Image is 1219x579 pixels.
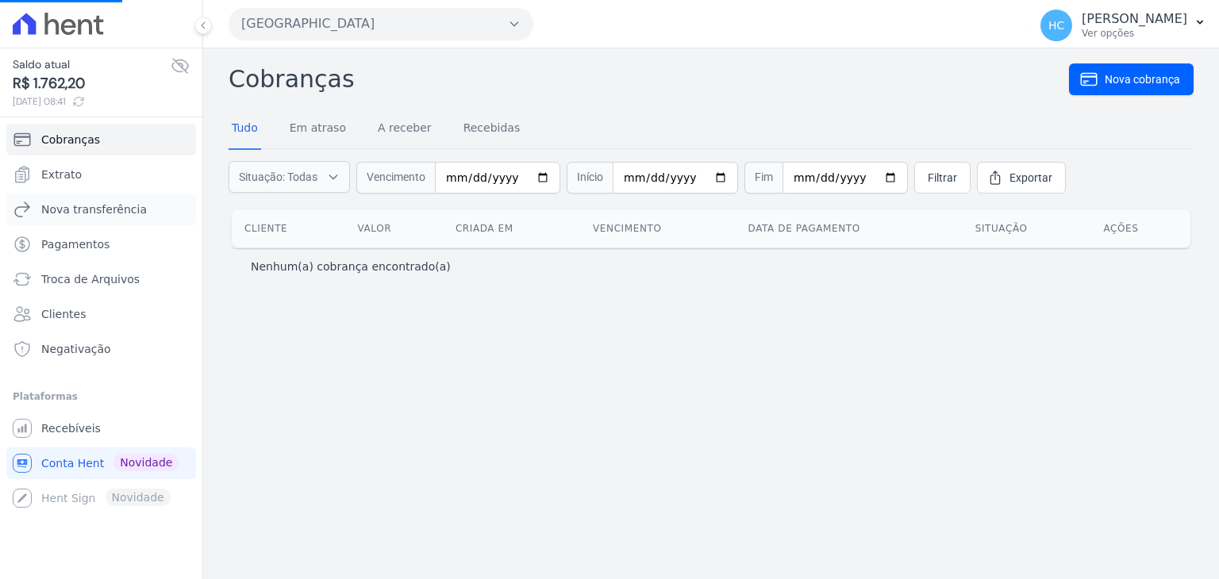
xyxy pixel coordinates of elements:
[6,263,196,295] a: Troca de Arquivos
[6,333,196,365] a: Negativação
[13,73,171,94] span: R$ 1.762,20
[232,209,345,247] th: Cliente
[229,109,261,150] a: Tudo
[6,194,196,225] a: Nova transferência
[977,162,1066,194] a: Exportar
[41,455,104,471] span: Conta Hent
[41,201,147,217] span: Nova transferência
[1082,11,1187,27] p: [PERSON_NAME]
[1069,63,1194,95] a: Nova cobrança
[13,387,190,406] div: Plataformas
[41,132,100,148] span: Cobranças
[6,159,196,190] a: Extrato
[356,162,435,194] span: Vencimento
[1090,209,1190,247] th: Ações
[13,94,171,109] span: [DATE] 08:41
[375,109,435,150] a: A receber
[460,109,524,150] a: Recebidas
[41,420,101,436] span: Recebíveis
[113,454,179,471] span: Novidade
[345,209,443,247] th: Valor
[229,161,350,193] button: Situação: Todas
[41,271,140,287] span: Troca de Arquivos
[6,298,196,330] a: Clientes
[1082,27,1187,40] p: Ver opções
[286,109,349,150] a: Em atraso
[239,169,317,185] span: Situação: Todas
[229,8,533,40] button: [GEOGRAPHIC_DATA]
[41,167,82,182] span: Extrato
[229,61,1069,97] h2: Cobranças
[963,209,1091,247] th: Situação
[6,228,196,260] a: Pagamentos
[1009,170,1052,186] span: Exportar
[928,170,957,186] span: Filtrar
[1105,71,1180,87] span: Nova cobrança
[914,162,971,194] a: Filtrar
[6,412,196,444] a: Recebíveis
[41,306,86,322] span: Clientes
[1048,20,1064,31] span: HC
[251,259,451,274] p: Nenhum(a) cobrança encontrado(a)
[1028,3,1219,48] button: HC [PERSON_NAME] Ver opções
[6,447,196,479] a: Conta Hent Novidade
[41,341,111,357] span: Negativação
[736,209,963,247] th: Data de pagamento
[41,236,110,252] span: Pagamentos
[13,124,190,514] nav: Sidebar
[13,56,171,73] span: Saldo atual
[567,162,613,194] span: Início
[580,209,736,247] th: Vencimento
[744,162,783,194] span: Fim
[6,124,196,155] a: Cobranças
[443,209,580,247] th: Criada em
